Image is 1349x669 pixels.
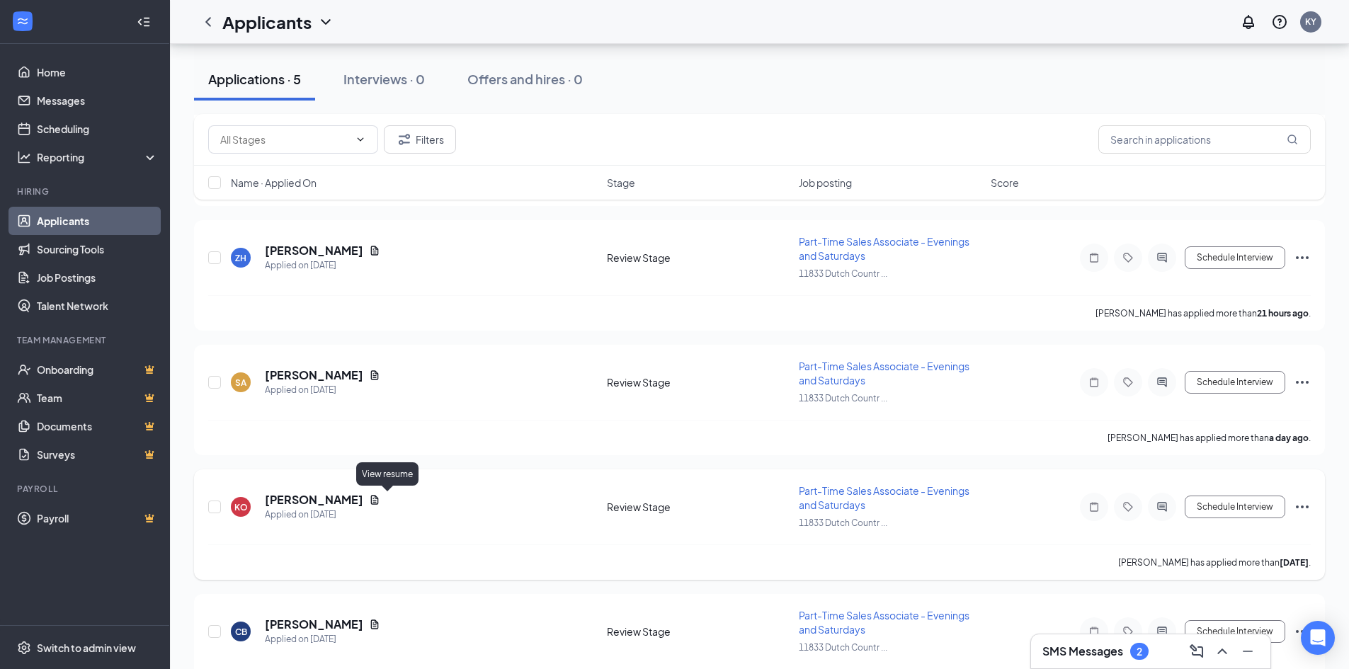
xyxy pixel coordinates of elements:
svg: Tag [1120,626,1137,637]
svg: ChevronLeft [200,13,217,30]
svg: Note [1086,377,1103,388]
span: Stage [607,176,635,190]
input: Search in applications [1098,125,1311,154]
svg: Ellipses [1294,498,1311,515]
p: [PERSON_NAME] has applied more than . [1095,307,1311,319]
div: Applications · 5 [208,70,301,88]
div: Review Stage [607,500,790,514]
svg: ActiveChat [1154,377,1171,388]
div: Applied on [DATE] [265,383,380,397]
div: Applied on [DATE] [265,258,380,273]
svg: Ellipses [1294,623,1311,640]
svg: Document [369,370,380,381]
svg: Document [369,245,380,256]
svg: Tag [1120,501,1137,513]
span: 11833 Dutch Countr ... [799,642,887,653]
a: TeamCrown [37,384,158,412]
h1: Applicants [222,10,312,34]
div: Interviews · 0 [343,70,425,88]
a: PayrollCrown [37,504,158,532]
a: DocumentsCrown [37,412,158,440]
button: Minimize [1236,640,1259,663]
div: Switch to admin view [37,641,136,655]
h5: [PERSON_NAME] [265,243,363,258]
svg: ActiveChat [1154,501,1171,513]
button: Filter Filters [384,125,456,154]
a: Talent Network [37,292,158,320]
svg: Ellipses [1294,374,1311,391]
svg: Document [369,494,380,505]
a: Sourcing Tools [37,235,158,263]
h5: [PERSON_NAME] [265,617,363,632]
svg: Ellipses [1294,249,1311,266]
b: [DATE] [1280,557,1309,568]
div: Reporting [37,150,159,164]
input: All Stages [220,132,349,147]
span: 11833 Dutch Countr ... [799,268,887,279]
div: Offers and hires · 0 [467,70,583,88]
svg: ChevronDown [317,13,334,30]
div: CB [235,626,247,638]
button: ComposeMessage [1185,640,1208,663]
div: View resume [356,462,419,486]
svg: Tag [1120,252,1137,263]
b: a day ago [1269,433,1309,443]
svg: Note [1086,501,1103,513]
div: Team Management [17,334,155,346]
svg: MagnifyingGlass [1287,134,1298,145]
svg: Analysis [17,150,31,164]
svg: Note [1086,252,1103,263]
span: Part-Time Sales Associate - Evenings and Saturdays [799,235,969,262]
div: 2 [1137,646,1142,658]
p: [PERSON_NAME] has applied more than . [1118,556,1311,568]
svg: Document [369,619,380,630]
a: Home [37,58,158,86]
button: Schedule Interview [1185,496,1285,518]
svg: Note [1086,626,1103,637]
svg: ActiveChat [1154,626,1171,637]
h5: [PERSON_NAME] [265,492,363,508]
span: 11833 Dutch Countr ... [799,393,887,404]
svg: Collapse [137,15,151,29]
svg: QuestionInfo [1271,13,1288,30]
div: SA [235,377,246,389]
button: Schedule Interview [1185,371,1285,394]
svg: Settings [17,641,31,655]
button: Schedule Interview [1185,246,1285,269]
svg: ActiveChat [1154,252,1171,263]
span: Part-Time Sales Associate - Evenings and Saturdays [799,360,969,387]
div: Payroll [17,483,155,495]
p: [PERSON_NAME] has applied more than . [1108,432,1311,444]
div: Hiring [17,185,155,198]
b: 21 hours ago [1257,308,1309,319]
svg: ChevronDown [355,134,366,145]
div: Open Intercom Messenger [1301,621,1335,655]
a: Messages [37,86,158,115]
span: Name · Applied On [231,176,317,190]
a: OnboardingCrown [37,355,158,384]
a: Applicants [37,207,158,235]
h3: SMS Messages [1042,644,1123,659]
div: KO [234,501,248,513]
div: ZH [235,252,246,264]
span: Part-Time Sales Associate - Evenings and Saturdays [799,609,969,636]
span: Part-Time Sales Associate - Evenings and Saturdays [799,484,969,511]
div: Review Stage [607,375,790,389]
span: 11833 Dutch Countr ... [799,518,887,528]
svg: Tag [1120,377,1137,388]
a: Scheduling [37,115,158,143]
span: Score [991,176,1019,190]
div: Review Stage [607,624,790,639]
a: SurveysCrown [37,440,158,469]
svg: ComposeMessage [1188,643,1205,660]
h5: [PERSON_NAME] [265,367,363,383]
div: Applied on [DATE] [265,508,380,522]
div: Review Stage [607,251,790,265]
svg: Minimize [1239,643,1256,660]
div: KY [1305,16,1316,28]
button: ChevronUp [1211,640,1234,663]
a: Job Postings [37,263,158,292]
svg: ChevronUp [1214,643,1231,660]
div: Applied on [DATE] [265,632,380,646]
